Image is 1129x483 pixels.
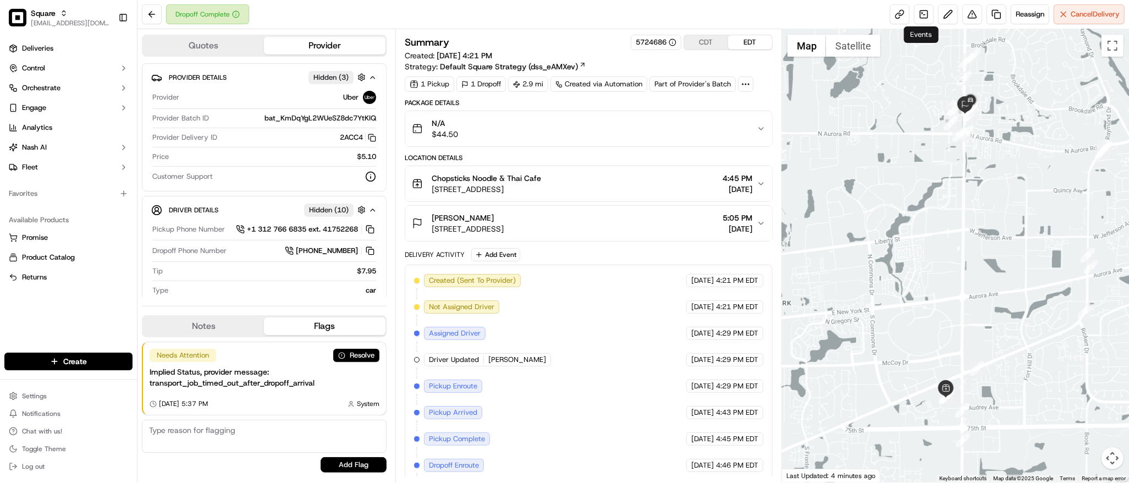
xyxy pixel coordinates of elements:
span: [DATE] [691,408,714,418]
button: 2ACC4 [340,133,376,142]
div: 1 Pickup [405,76,454,92]
a: Deliveries [4,40,133,57]
button: 5724686 [636,37,676,47]
div: Needs Attention [150,349,216,362]
span: 4:21 PM EDT [716,302,758,312]
span: [DATE] [691,302,714,312]
span: 4:29 PM EDT [716,355,758,365]
button: [PERSON_NAME][STREET_ADDRESS]5:05 PM[DATE] [405,206,772,241]
div: Last Updated: 4 minutes ago [782,469,880,482]
span: Create [63,356,87,367]
div: 7 [955,403,970,418]
span: Returns [22,272,47,282]
span: Customer Support [152,172,213,182]
button: +1 312 766 6835 ext. 41752268 [236,223,376,235]
button: Hidden (10) [304,203,368,217]
button: Quotes [143,37,264,54]
button: Engage [4,99,133,117]
a: [PHONE_NUMBER] [285,245,376,257]
h3: Summary [405,37,449,47]
span: $5.10 [357,152,376,162]
button: Reassign [1011,4,1049,24]
span: [PHONE_NUMBER] [296,246,358,256]
button: Square [31,8,56,19]
span: [DATE] [723,184,752,195]
button: Promise [4,229,133,246]
button: Start new chat [187,108,200,122]
span: Provider Details [169,73,227,82]
button: Add Event [471,248,520,261]
button: Add Flag [321,457,387,473]
span: Engage [22,103,46,113]
button: Map camera controls [1102,447,1124,469]
a: Powered byPylon [78,186,133,195]
span: Pickup Enroute [429,381,477,391]
span: Driver Updated [429,355,479,365]
p: Welcome 👋 [11,44,200,62]
button: Flags [264,317,385,335]
div: Dropoff Complete [166,4,249,24]
span: Dropoff Phone Number [152,246,227,256]
span: Tip [152,266,163,276]
span: Orchestrate [22,83,60,93]
div: 18 [959,125,973,140]
span: Created (Sent To Provider) [429,276,516,286]
button: Create [4,353,133,370]
button: Resolve [333,349,379,362]
button: Provider [264,37,385,54]
span: Type [152,286,168,295]
span: Deliveries [22,43,53,53]
span: [STREET_ADDRESS] [432,184,541,195]
div: 14 [1081,248,1095,262]
button: CancelDelivery [1054,4,1125,24]
div: 20 [960,53,974,68]
span: [DATE] [691,381,714,391]
span: Control [22,63,45,73]
span: Settings [22,392,47,400]
div: 1 Dropoff [456,76,506,92]
div: 27 [944,116,958,130]
a: Analytics [4,119,133,136]
div: Delivery Activity [405,250,465,259]
div: Available Products [4,211,133,229]
button: Product Catalog [4,249,133,266]
button: N/A$44.50 [405,111,772,146]
button: EDT [728,35,772,50]
span: 4:29 PM EDT [716,328,758,338]
button: Settings [4,388,133,404]
span: Pickup Arrived [429,408,477,418]
div: Implied Status, provider message: transport_job_timed_out_after_dropoff_arrival [150,366,379,388]
span: Nash AI [22,142,47,152]
div: 21 [966,48,981,63]
img: Google [785,468,821,482]
div: car [173,286,376,295]
a: Product Catalog [9,253,128,262]
a: Terms (opens in new tab) [1060,475,1075,481]
div: 2.9 mi [508,76,548,92]
button: Control [4,59,133,77]
div: Package Details [405,98,773,107]
div: 22 [957,72,971,86]
span: Assigned Driver [429,328,481,338]
button: Provider DetailsHidden (3) [151,68,377,86]
span: Created: [405,50,492,61]
span: Fleet [22,162,38,172]
span: Analytics [22,123,52,133]
div: We're available if you need us! [37,116,139,125]
span: bat_KmDqYgL2WUeSZ8dc7YtKIQ [265,113,376,123]
span: Provider [152,92,179,102]
button: [EMAIL_ADDRESS][DOMAIN_NAME] [31,19,109,28]
span: Uber [343,92,359,102]
a: Created via Automation [550,76,647,92]
a: 📗Knowledge Base [7,155,89,175]
span: System [357,399,379,408]
span: $44.50 [432,129,458,140]
div: Start new chat [37,105,180,116]
button: Show street map [787,35,826,57]
input: Got a question? Start typing here... [29,71,198,83]
div: 📗 [11,161,20,169]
